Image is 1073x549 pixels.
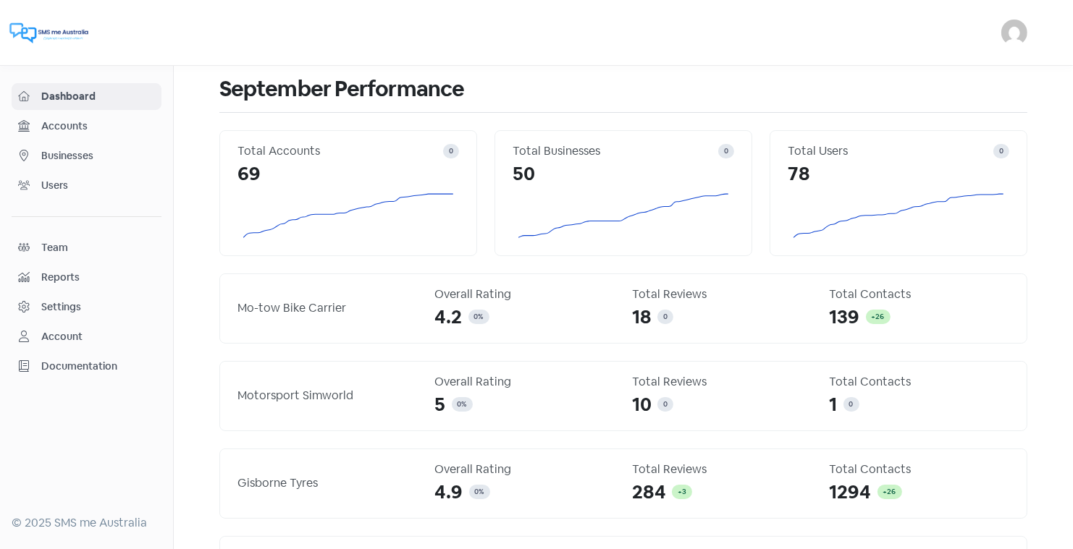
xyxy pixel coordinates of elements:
[678,487,686,496] span: +3
[12,113,161,140] a: Accounts
[12,294,161,320] a: Settings
[41,178,155,193] span: Users
[883,487,896,496] span: +26
[479,487,484,496] span: %
[513,142,718,160] div: Total Businesses
[41,359,155,374] span: Documentation
[663,399,668,409] span: 0
[435,391,446,419] span: 5
[237,142,443,160] div: Total Accounts
[41,240,155,255] span: Team
[830,373,1010,391] div: Total Contacts
[632,303,652,331] span: 18
[435,373,615,391] div: Overall Rating
[41,329,83,344] div: Account
[435,478,463,506] span: 4.9
[830,391,838,419] span: 1
[435,303,463,331] span: 4.2
[458,399,462,409] span: 0
[830,478,872,506] span: 1294
[474,312,479,321] span: 0
[41,270,155,285] span: Reports
[872,312,885,321] span: +26
[632,286,812,303] div: Total Reviews
[479,312,484,321] span: %
[12,264,161,291] a: Reports
[41,148,155,163] span: Businesses
[999,146,1003,156] span: 0
[475,487,479,496] span: 0
[435,286,615,303] div: Overall Rating
[513,160,734,188] div: 50
[632,478,666,506] span: 284
[632,391,652,419] span: 10
[237,474,418,492] div: Gisborne Tyres
[788,160,1009,188] div: 78
[449,146,453,156] span: 0
[237,160,459,188] div: 69
[12,234,161,261] a: Team
[237,387,418,404] div: Motorsport Simworld
[1001,20,1027,46] img: User
[12,353,161,380] a: Documentation
[41,89,155,104] span: Dashboard
[12,323,161,350] a: Account
[788,142,993,160] div: Total Users
[663,312,668,321] span: 0
[41,299,81,315] div: Settings
[830,303,860,331] span: 139
[632,373,812,391] div: Total Reviews
[724,146,728,156] span: 0
[41,119,155,134] span: Accounts
[12,514,161,532] div: © 2025 SMS me Australia
[830,286,1010,303] div: Total Contacts
[435,461,615,478] div: Overall Rating
[12,172,161,199] a: Users
[830,461,1010,478] div: Total Contacts
[849,399,854,409] span: 0
[219,66,1027,112] h1: September Performance
[632,461,812,478] div: Total Reviews
[12,142,161,169] a: Businesses
[12,83,161,110] a: Dashboard
[237,299,418,317] div: Mo-tow Bike Carrier
[462,399,467,409] span: %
